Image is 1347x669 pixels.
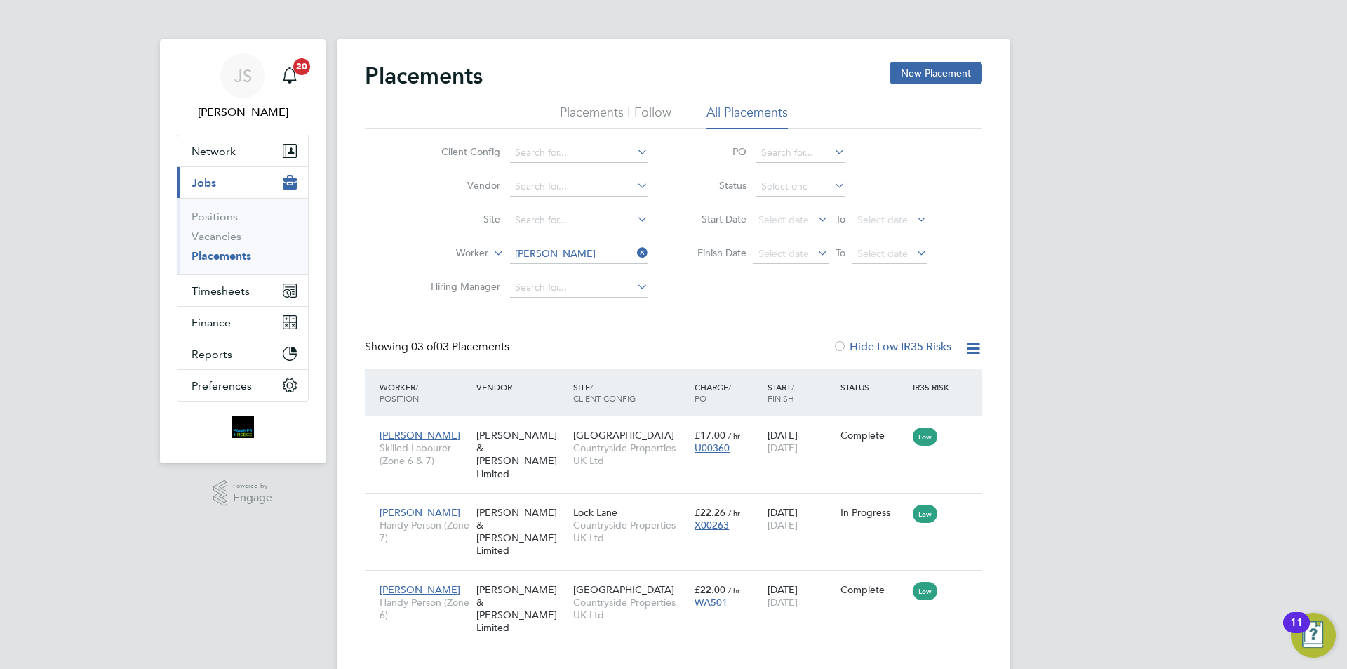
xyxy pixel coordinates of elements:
[192,249,251,263] a: Placements
[177,198,308,274] div: Jobs
[420,213,500,225] label: Site
[695,429,725,442] span: £17.00
[840,583,906,596] div: Complete
[683,145,746,158] label: PO
[473,374,570,399] div: Vendor
[380,506,460,519] span: [PERSON_NAME]
[420,179,500,192] label: Vendor
[833,340,951,354] label: Hide Low IR35 Risks
[560,104,671,129] li: Placements I Follow
[573,583,674,596] span: [GEOGRAPHIC_DATA]
[192,210,238,223] a: Positions
[365,62,483,90] h2: Placements
[683,246,746,259] label: Finish Date
[831,244,850,262] span: To
[768,442,798,454] span: [DATE]
[1291,613,1336,658] button: Open Resource Center, 11 new notifications
[376,421,982,433] a: [PERSON_NAME]Skilled Labourer (Zone 6 & 7)[PERSON_NAME] & [PERSON_NAME] Limited[GEOGRAPHIC_DATA]C...
[376,498,982,510] a: [PERSON_NAME]Handy Person (Zone 7)[PERSON_NAME] & [PERSON_NAME] LimitedLock LaneCountryside Prope...
[473,422,570,487] div: [PERSON_NAME] & [PERSON_NAME] Limited
[570,374,691,411] div: Site
[913,428,937,446] span: Low
[510,244,648,264] input: Search for...
[695,381,731,404] span: / PO
[573,442,688,467] span: Countryside Properties UK Ltd
[695,519,729,531] span: X00263
[857,213,908,226] span: Select date
[1290,623,1303,641] div: 11
[177,275,308,306] button: Timesheets
[857,247,908,260] span: Select date
[213,480,273,507] a: Powered byEngage
[909,374,958,399] div: IR35 Risk
[691,374,764,411] div: Charge
[764,576,837,616] div: [DATE]
[573,429,674,442] span: [GEOGRAPHIC_DATA]
[764,422,837,461] div: [DATE]
[234,67,252,85] span: JS
[473,576,570,642] div: [PERSON_NAME] & [PERSON_NAME] Limited
[192,284,250,298] span: Timesheets
[380,583,460,596] span: [PERSON_NAME]
[233,480,272,492] span: Powered by
[177,53,309,121] a: JS[PERSON_NAME]
[840,506,906,519] div: In Progress
[831,210,850,228] span: To
[728,508,740,518] span: / hr
[756,177,845,197] input: Select one
[728,585,740,595] span: / hr
[192,316,231,329] span: Finance
[177,416,309,438] a: Go to home page
[695,442,730,454] span: U00360
[192,379,252,392] span: Preferences
[695,596,728,609] span: WA501
[408,246,488,260] label: Worker
[177,370,308,401] button: Preferences
[683,213,746,225] label: Start Date
[376,374,473,411] div: Worker
[768,596,798,609] span: [DATE]
[768,519,798,531] span: [DATE]
[573,506,617,519] span: Lock Lane
[695,506,725,519] span: £22.26
[764,374,837,411] div: Start
[758,213,809,226] span: Select date
[683,179,746,192] label: Status
[380,519,469,544] span: Handy Person (Zone 7)
[411,340,509,354] span: 03 Placements
[840,429,906,442] div: Complete
[365,340,512,355] div: Showing
[913,505,937,523] span: Low
[837,374,910,399] div: Status
[573,381,636,404] span: / Client Config
[510,143,648,163] input: Search for...
[758,247,809,260] span: Select date
[420,145,500,158] label: Client Config
[890,62,982,84] button: New Placement
[177,338,308,369] button: Reports
[411,340,436,354] span: 03 of
[573,519,688,544] span: Countryside Properties UK Ltd
[380,596,469,621] span: Handy Person (Zone 6)
[177,167,308,198] button: Jobs
[728,430,740,441] span: / hr
[510,211,648,230] input: Search for...
[380,429,460,442] span: [PERSON_NAME]
[695,583,725,596] span: £22.00
[380,442,469,467] span: Skilled Labourer (Zone 6 & 7)
[768,381,794,404] span: / Finish
[177,307,308,338] button: Finance
[160,39,326,463] nav: Main navigation
[233,492,272,504] span: Engage
[192,230,241,243] a: Vacancies
[177,104,309,121] span: Julia Scholes
[573,596,688,621] span: Countryside Properties UK Ltd
[376,576,982,588] a: [PERSON_NAME]Handy Person (Zone 6)[PERSON_NAME] & [PERSON_NAME] Limited[GEOGRAPHIC_DATA]Countrysi...
[420,280,500,293] label: Hiring Manager
[276,53,304,98] a: 20
[192,145,236,158] span: Network
[192,176,216,190] span: Jobs
[473,499,570,564] div: [PERSON_NAME] & [PERSON_NAME] Limited
[380,381,419,404] span: / Position
[764,499,837,538] div: [DATE]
